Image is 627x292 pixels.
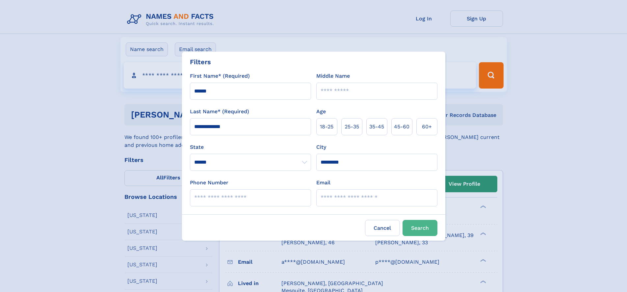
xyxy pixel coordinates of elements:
span: 18‑25 [320,123,333,131]
label: Middle Name [316,72,350,80]
span: 35‑45 [369,123,384,131]
label: State [190,143,311,151]
label: Last Name* (Required) [190,108,249,116]
label: Age [316,108,326,116]
label: Phone Number [190,179,228,187]
span: 60+ [422,123,432,131]
label: Cancel [365,220,400,236]
div: Filters [190,57,211,67]
button: Search [403,220,437,236]
label: Email [316,179,330,187]
label: First Name* (Required) [190,72,250,80]
label: City [316,143,326,151]
span: 25‑35 [345,123,359,131]
span: 45‑60 [394,123,409,131]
